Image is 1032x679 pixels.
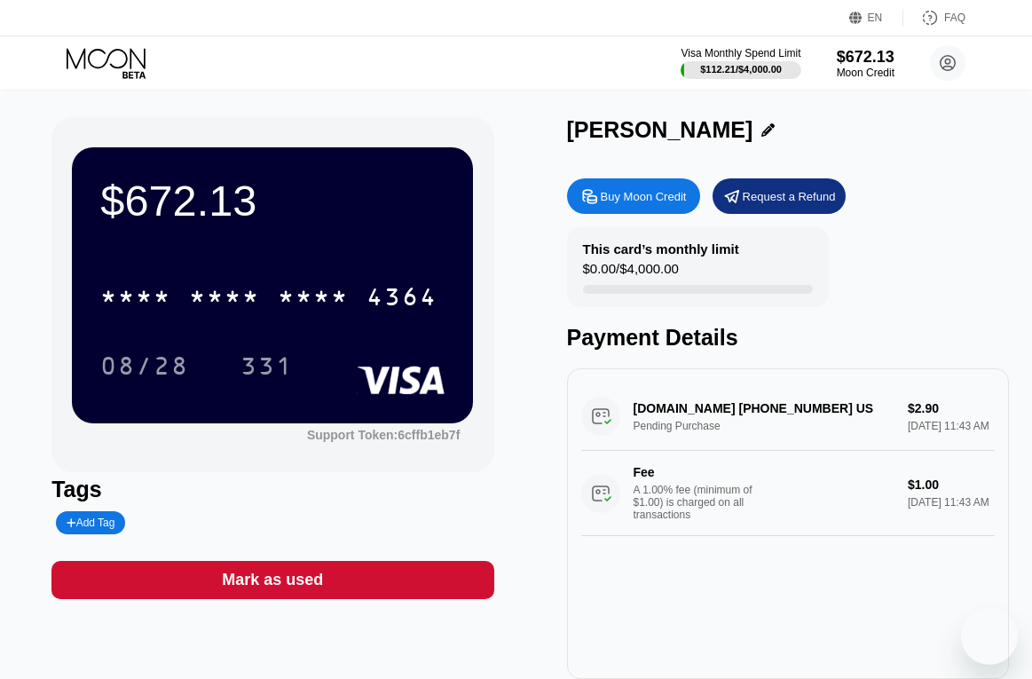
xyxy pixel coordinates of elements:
div: Buy Moon Credit [567,178,700,214]
div: Mark as used [51,561,493,599]
div: Visa Monthly Spend Limit [681,47,800,59]
div: $112.21 / $4,000.00 [700,64,782,75]
div: Request a Refund [713,178,846,214]
div: FAQ [944,12,965,24]
div: Support Token:6cffb1eb7f [307,428,460,442]
div: Moon Credit [837,67,894,79]
div: Request a Refund [743,189,836,204]
div: [DATE] 11:43 AM [908,496,995,509]
div: Mark as used [222,570,323,590]
div: $672.13Moon Credit [837,48,894,79]
div: 331 [240,354,294,383]
div: This card’s monthly limit [583,241,739,257]
div: [PERSON_NAME] [567,117,753,143]
div: $672.13 [837,48,894,67]
iframe: Schaltfläche zum Öffnen des Messaging-Fensters [961,608,1018,665]
div: Tags [51,477,493,502]
div: 4364 [366,285,437,313]
div: Buy Moon Credit [601,189,687,204]
div: EN [868,12,883,24]
div: Add Tag [56,511,125,534]
div: $0.00 / $4,000.00 [583,261,679,285]
div: EN [849,9,903,27]
div: FeeA 1.00% fee (minimum of $1.00) is charged on all transactions$1.00[DATE] 11:43 AM [581,451,995,536]
div: $1.00 [908,478,995,492]
div: Payment Details [567,325,1009,351]
div: 08/28 [100,354,189,383]
div: 331 [227,343,307,388]
div: A 1.00% fee (minimum of $1.00) is charged on all transactions [634,484,767,521]
div: Support Token: 6cffb1eb7f [307,428,460,442]
div: Visa Monthly Spend Limit$112.21/$4,000.00 [681,47,800,79]
div: Add Tag [67,517,114,529]
div: 08/28 [87,343,202,388]
div: FAQ [903,9,965,27]
div: $672.13 [100,176,445,225]
div: Fee [634,465,758,479]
